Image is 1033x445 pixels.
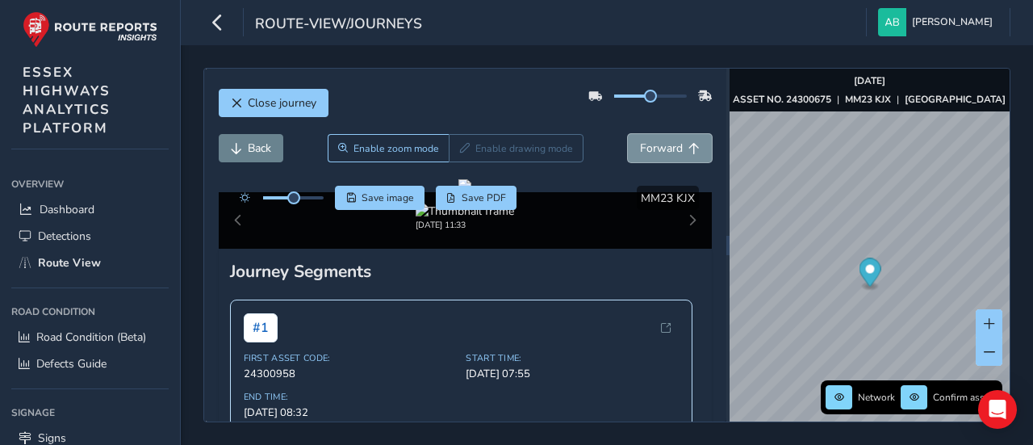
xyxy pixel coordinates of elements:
[462,191,506,204] span: Save PDF
[858,391,895,404] span: Network
[628,134,712,162] button: Forward
[905,93,1006,106] strong: [GEOGRAPHIC_DATA]
[219,89,328,117] button: Close journey
[641,191,695,206] span: MM23 KJX
[845,93,891,106] strong: MM23 KJX
[11,300,169,324] div: Road Condition
[40,202,94,217] span: Dashboard
[11,324,169,351] a: Road Condition (Beta)
[933,391,997,404] span: Confirm assets
[38,255,101,271] span: Route View
[244,391,457,403] span: End Time:
[466,352,679,364] span: Start Time:
[878,8,906,36] img: diamond-layout
[912,8,993,36] span: [PERSON_NAME]
[36,330,146,345] span: Road Condition (Beta)
[362,191,414,204] span: Save image
[640,141,683,156] span: Forward
[733,93,1006,106] div: | |
[859,258,880,292] div: Map marker
[328,134,450,162] button: Zoom
[878,8,998,36] button: [PERSON_NAME]
[11,401,169,425] div: Signage
[854,74,885,87] strong: [DATE]
[353,142,439,155] span: Enable zoom mode
[23,63,111,137] span: ESSEX HIGHWAYS ANALYTICS PLATFORM
[416,219,514,231] div: [DATE] 11:33
[244,367,457,381] span: 24300958
[36,356,107,372] span: Defects Guide
[733,93,831,106] strong: ASSET NO. 24300675
[244,313,278,342] span: # 1
[978,390,1017,429] div: Open Intercom Messenger
[244,405,457,420] span: [DATE] 08:32
[436,186,517,210] button: PDF
[11,196,169,223] a: Dashboard
[248,95,316,111] span: Close journey
[11,250,169,276] a: Route View
[255,14,422,36] span: route-view/journeys
[11,223,169,250] a: Detections
[466,367,679,381] span: [DATE] 07:55
[248,141,271,156] span: Back
[11,351,169,377] a: Defects Guide
[230,260,701,283] div: Journey Segments
[23,11,157,48] img: rr logo
[38,229,91,244] span: Detections
[244,352,457,364] span: First Asset Code:
[335,186,424,210] button: Save
[416,204,514,219] img: Thumbnail frame
[219,134,283,162] button: Back
[11,172,169,196] div: Overview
